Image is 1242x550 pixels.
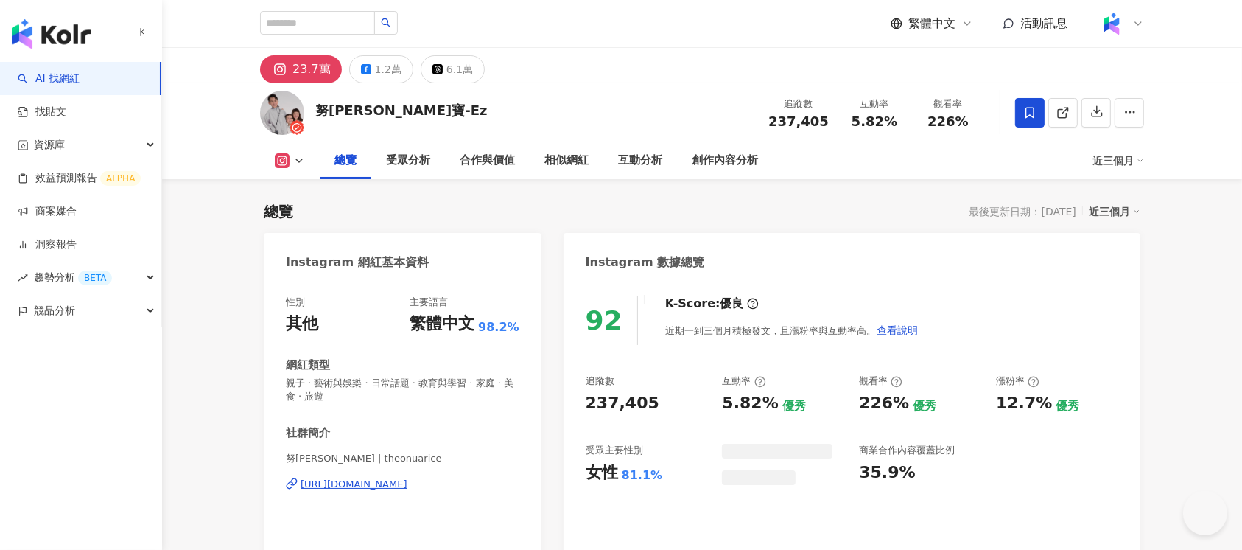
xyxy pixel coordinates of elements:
[334,152,357,170] div: 總覽
[586,444,643,457] div: 受眾主要性別
[286,478,519,491] a: [URL][DOMAIN_NAME]
[859,375,902,388] div: 觀看率
[478,319,519,335] span: 98.2%
[18,204,77,219] a: 商案媒合
[18,273,28,283] span: rise
[913,398,936,414] div: 優秀
[1098,10,1126,38] img: Kolr%20app%20icon%20%281%29.png
[852,114,897,129] span: 5.82%
[859,392,909,415] div: 226%
[264,201,293,222] div: 總覽
[286,358,330,373] div: 網紅類型
[18,237,77,252] a: 洞察報告
[586,392,659,415] div: 237,405
[260,55,342,83] button: 23.7萬
[349,55,413,83] button: 1.2萬
[34,128,65,161] span: 資源庫
[722,392,778,415] div: 5.82%
[286,313,318,335] div: 其他
[908,15,955,32] span: 繁體中文
[375,59,401,80] div: 1.2萬
[1056,398,1079,414] div: 優秀
[996,375,1039,388] div: 漲粉率
[460,152,515,170] div: 合作與價值
[586,305,622,335] div: 92
[386,152,430,170] div: 受眾分析
[722,375,765,388] div: 互動率
[292,59,331,80] div: 23.7萬
[768,114,829,129] span: 237,405
[34,261,112,294] span: 趨勢分析
[586,462,618,484] div: 女性
[34,294,75,327] span: 競品分析
[286,254,429,271] div: Instagram 網紅基本資料
[286,452,519,465] span: 努[PERSON_NAME] | theonuarice
[78,271,112,285] div: BETA
[12,19,91,49] img: logo
[446,59,473,80] div: 6.1萬
[410,313,474,335] div: 繁體中文
[381,18,391,28] span: search
[315,101,488,119] div: 努[PERSON_NAME]寶-Ez
[665,316,919,345] div: 近期一到三個月積極發文，且漲粉率與互動率高。
[927,114,969,129] span: 226%
[1092,149,1144,173] div: 近三個月
[720,296,744,312] div: 優良
[859,462,915,484] div: 35.9%
[286,296,305,309] div: 性別
[18,171,141,186] a: 效益預測報告ALPHA
[665,296,759,312] div: K-Score :
[846,97,902,111] div: 互動率
[692,152,758,170] div: 創作內容分析
[301,478,407,491] div: [URL][DOMAIN_NAME]
[768,97,829,111] div: 追蹤數
[996,392,1052,415] div: 12.7%
[410,296,448,309] div: 主要語言
[969,206,1076,217] div: 最後更新日期：[DATE]
[18,72,80,86] a: searchAI 找網紅
[286,377,519,403] span: 親子 · 藝術與娛樂 · 日常話題 · 教育與學習 · 家庭 · 美食 · 旅遊
[286,425,330,441] div: 社群簡介
[260,91,304,135] img: KOL Avatar
[618,152,662,170] div: 互動分析
[859,444,955,457] div: 商業合作內容覆蓋比例
[920,97,976,111] div: 觀看率
[544,152,589,170] div: 相似網紅
[622,467,663,484] div: 81.1%
[586,254,705,271] div: Instagram 數據總覽
[876,316,919,345] button: 查看說明
[1020,16,1067,30] span: 活動訊息
[1089,202,1140,221] div: 近三個月
[586,375,614,388] div: 追蹤數
[1183,491,1227,535] iframe: Help Scout Beacon - Open
[877,324,918,336] span: 查看說明
[421,55,485,83] button: 6.1萬
[18,105,66,119] a: 找貼文
[782,398,806,414] div: 優秀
